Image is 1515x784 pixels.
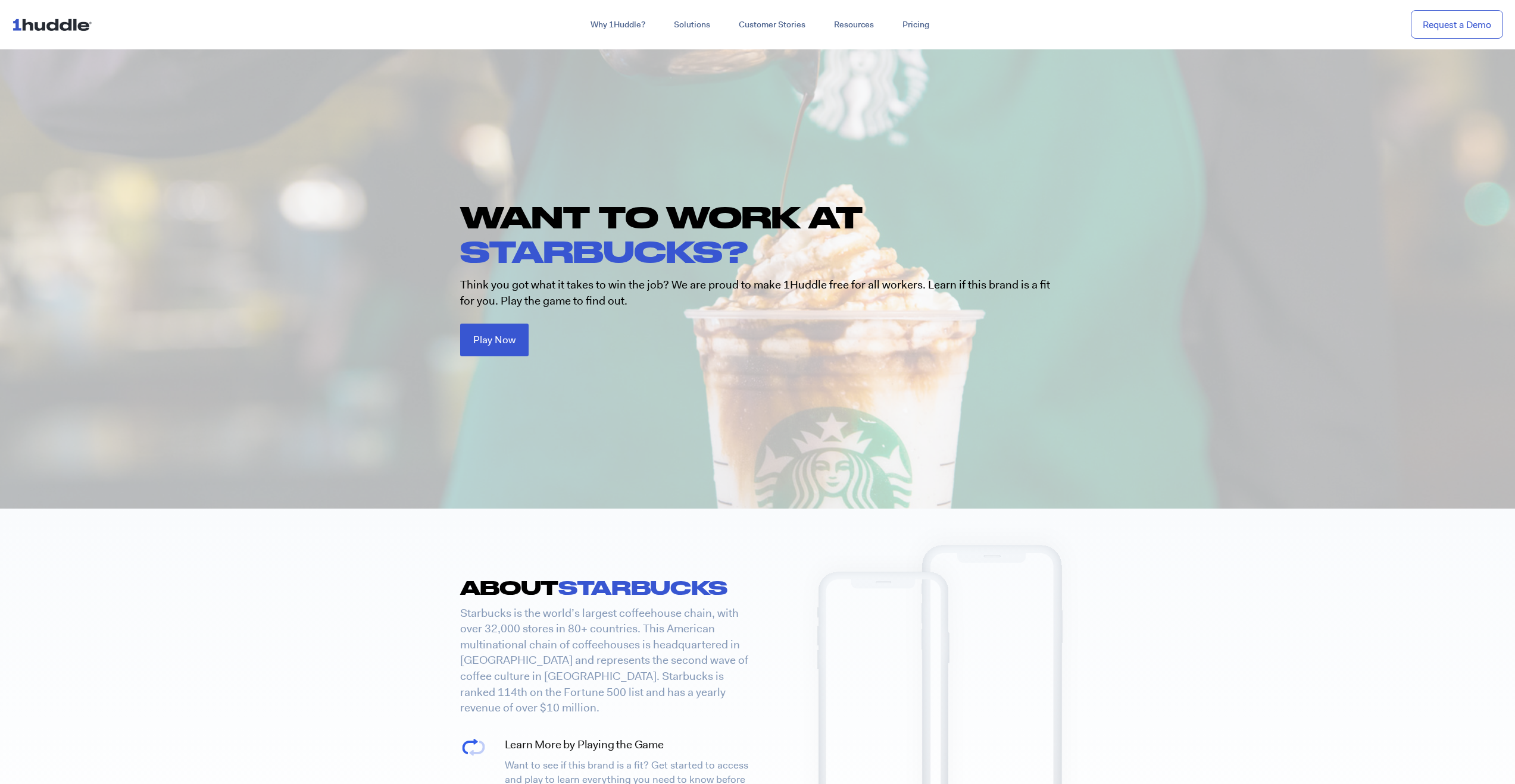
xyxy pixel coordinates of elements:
[558,576,727,598] span: STARBUCKS
[460,606,748,716] span: Starbucks is the world’s largest coffeehouse chain, with over 32,000 stores in 80+ countries. Thi...
[473,335,516,345] span: Play Now
[888,14,944,36] a: Pricing
[460,200,1067,268] h1: WANT TO WORK AT
[576,14,660,36] a: Why 1Huddle?
[12,13,97,36] img: ...
[505,737,752,753] h4: Learn More by Playing the Game
[724,14,820,36] a: Customer Stories
[820,14,888,36] a: Resources
[460,575,728,599] h2: ABOUT
[460,277,1055,309] p: Think you got what it takes to win the job? We are proud to make 1Huddle free for all workers. Le...
[460,324,529,356] a: Play Now
[1411,10,1503,39] a: Request a Demo
[460,234,748,268] span: STARBUCKS?
[660,14,724,36] a: Solutions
